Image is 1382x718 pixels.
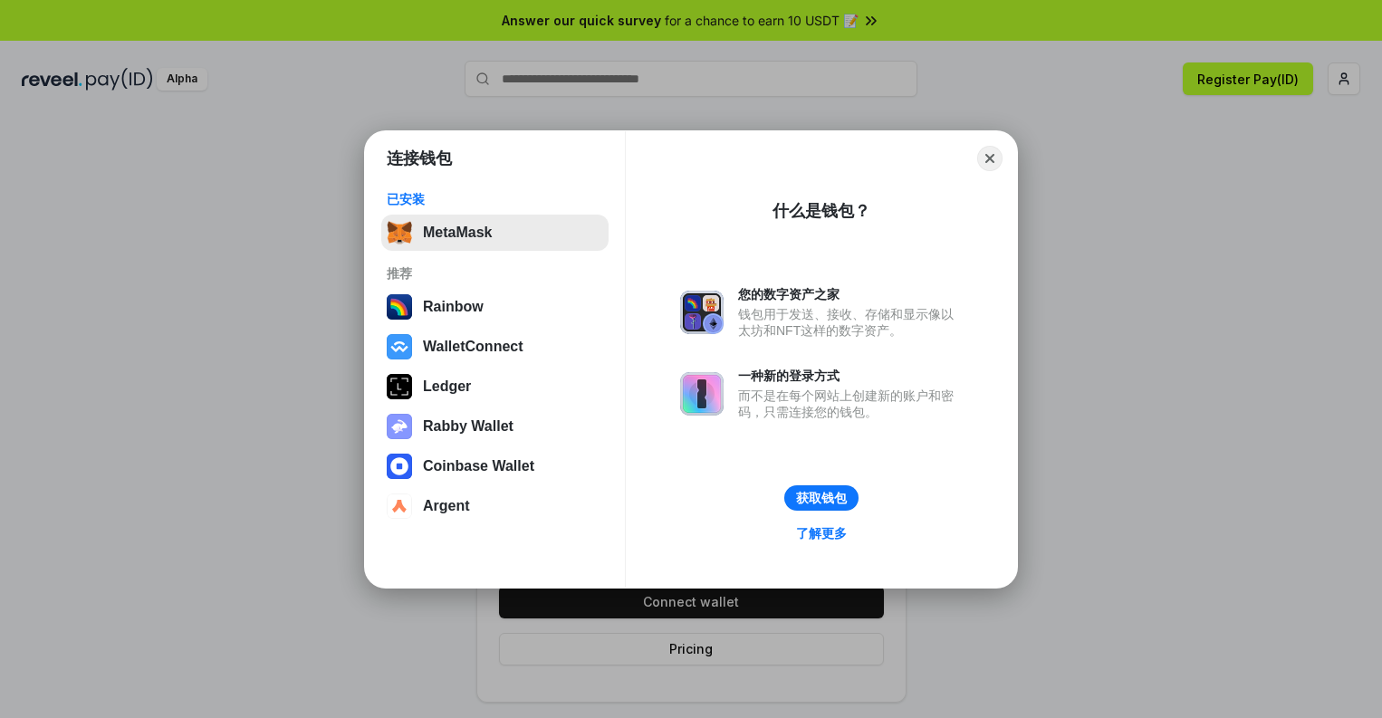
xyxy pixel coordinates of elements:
button: WalletConnect [381,329,609,365]
div: 什么是钱包？ [773,200,870,222]
img: svg+xml,%3Csvg%20width%3D%2228%22%20height%3D%2228%22%20viewBox%3D%220%200%2028%2028%22%20fill%3D... [387,493,412,519]
div: 钱包用于发送、接收、存储和显示像以太坊和NFT这样的数字资产。 [738,306,963,339]
img: svg+xml,%3Csvg%20xmlns%3D%22http%3A%2F%2Fwww.w3.org%2F2000%2Fsvg%22%20fill%3D%22none%22%20viewBox... [387,414,412,439]
div: 已安装 [387,191,603,207]
button: Rainbow [381,289,609,325]
img: svg+xml,%3Csvg%20xmlns%3D%22http%3A%2F%2Fwww.w3.org%2F2000%2Fsvg%22%20fill%3D%22none%22%20viewBox... [680,291,724,334]
img: svg+xml,%3Csvg%20width%3D%2228%22%20height%3D%2228%22%20viewBox%3D%220%200%2028%2028%22%20fill%3D... [387,454,412,479]
a: 了解更多 [785,522,858,545]
div: 而不是在每个网站上创建新的账户和密码，只需连接您的钱包。 [738,388,963,420]
button: Rabby Wallet [381,408,609,445]
div: MetaMask [423,225,492,241]
div: Rabby Wallet [423,418,513,435]
div: Ledger [423,378,471,395]
button: Close [977,146,1003,171]
button: 获取钱包 [784,485,859,511]
img: svg+xml,%3Csvg%20xmlns%3D%22http%3A%2F%2Fwww.w3.org%2F2000%2Fsvg%22%20fill%3D%22none%22%20viewBox... [680,372,724,416]
div: 了解更多 [796,525,847,541]
div: 推荐 [387,265,603,282]
img: svg+xml,%3Csvg%20width%3D%2228%22%20height%3D%2228%22%20viewBox%3D%220%200%2028%2028%22%20fill%3D... [387,334,412,359]
button: MetaMask [381,215,609,251]
img: svg+xml,%3Csvg%20width%3D%22120%22%20height%3D%22120%22%20viewBox%3D%220%200%20120%20120%22%20fil... [387,294,412,320]
button: Coinbase Wallet [381,448,609,484]
div: WalletConnect [423,339,523,355]
div: Rainbow [423,299,484,315]
button: Argent [381,488,609,524]
img: svg+xml,%3Csvg%20fill%3D%22none%22%20height%3D%2233%22%20viewBox%3D%220%200%2035%2033%22%20width%... [387,220,412,245]
div: 一种新的登录方式 [738,368,963,384]
h1: 连接钱包 [387,148,452,169]
button: Ledger [381,369,609,405]
div: 您的数字资产之家 [738,286,963,302]
div: Argent [423,498,470,514]
img: svg+xml,%3Csvg%20xmlns%3D%22http%3A%2F%2Fwww.w3.org%2F2000%2Fsvg%22%20width%3D%2228%22%20height%3... [387,374,412,399]
div: 获取钱包 [796,490,847,506]
div: Coinbase Wallet [423,458,534,474]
